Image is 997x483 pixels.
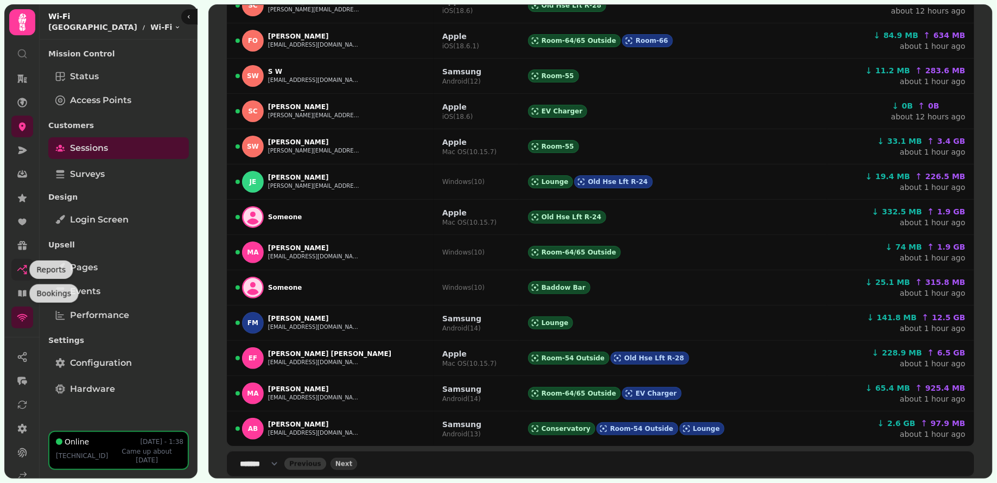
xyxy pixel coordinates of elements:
[268,182,360,190] button: [PERSON_NAME][EMAIL_ADDRESS][DOMAIN_NAME]
[903,31,918,40] span: MB
[693,424,720,433] span: Lounge
[542,1,601,10] span: Old Hse Lft R-28
[951,137,966,145] span: GB
[70,94,131,107] span: Access Points
[248,37,258,45] span: FO
[900,148,966,156] a: about 1 hour ago
[48,304,189,326] a: Performance
[442,348,497,359] p: Apple
[247,143,259,150] span: SW
[542,142,574,151] span: Room-55
[542,424,590,433] span: Conservatory
[268,103,360,111] p: [PERSON_NAME]
[48,137,189,159] a: Sessions
[48,431,189,470] button: Online[DATE] - 1:38[TECHNICAL_ID]Came upabout [DATE]
[900,42,966,50] a: about 1 hour ago
[48,331,189,350] p: Settings
[542,319,569,327] span: Lounge
[442,31,479,42] p: Apple
[442,207,497,218] p: Apple
[442,359,497,368] p: Mac OS ( 10.15.7 )
[875,277,910,288] span: 25.1
[70,142,108,155] span: Sessions
[48,257,189,278] a: Pages
[951,243,966,251] span: GB
[542,283,586,292] span: Baddow Bar
[950,31,966,40] span: MB
[247,249,258,256] span: MA
[542,36,617,45] span: Room-64/65 Outside
[268,420,360,429] p: [PERSON_NAME]
[928,101,939,110] span: 0B
[442,430,481,438] p: Android ( 13 )
[442,137,497,148] p: Apple
[48,66,189,87] a: Status
[906,137,922,145] span: MB
[925,65,966,76] span: 283.6
[48,352,189,374] a: Configuration
[900,430,966,438] a: about 1 hour ago
[925,277,966,288] span: 315.8
[896,241,922,252] span: 74
[882,206,922,217] span: 332.5
[906,243,922,251] span: MB
[268,111,360,120] button: [PERSON_NAME][EMAIL_ADDRESS][PERSON_NAME][DOMAIN_NAME]
[442,395,481,403] p: Android ( 14 )
[48,22,137,33] p: [GEOGRAPHIC_DATA]
[902,101,913,110] span: 0B
[887,136,922,147] span: 33.1
[542,248,617,257] span: Room-64/65 Outside
[248,425,258,433] span: AB
[894,66,910,75] span: MB
[875,65,910,76] span: 11.2
[268,314,360,323] p: [PERSON_NAME]
[48,378,189,400] a: Hardware
[268,213,302,221] p: Someone
[65,436,89,447] p: Online
[610,424,674,433] span: Room-54 Outside
[268,429,360,437] button: [EMAIL_ADDRESS][DOMAIN_NAME]
[48,187,189,207] p: Design
[901,419,916,428] span: GB
[884,30,918,41] span: 84.9
[624,354,684,363] span: Old Hse Lft R-28
[335,461,353,467] span: Next
[268,349,391,358] p: [PERSON_NAME] [PERSON_NAME]
[906,348,922,357] span: MB
[442,148,497,156] p: Mac OS ( 10.15.7 )
[894,172,910,181] span: MB
[48,235,189,255] p: Upsell
[442,324,481,333] p: Android ( 14 )
[249,354,257,362] span: EF
[442,384,481,395] p: Samsung
[934,30,966,41] span: 634
[950,278,966,287] span: MB
[950,66,966,75] span: MB
[268,41,360,49] button: [EMAIL_ADDRESS][DOMAIN_NAME]
[542,177,569,186] span: Lounge
[70,309,129,322] span: Performance
[950,172,966,181] span: MB
[70,261,98,274] span: Pages
[875,171,910,182] span: 19.4
[442,177,485,186] p: Windows ( 10 )
[891,7,966,15] a: about 12 hours ago
[122,448,151,455] span: Came up
[70,70,99,83] span: Status
[900,289,966,297] a: about 1 hour ago
[906,207,922,216] span: MB
[268,32,360,41] p: [PERSON_NAME]
[442,101,473,112] p: Apple
[937,347,966,358] span: 6.5
[331,458,358,470] button: next
[901,313,917,322] span: MB
[268,393,360,402] button: [EMAIL_ADDRESS][DOMAIN_NAME]
[937,241,966,252] span: 1.9
[29,260,73,279] div: Reports
[268,5,360,14] button: [PERSON_NAME][EMAIL_ADDRESS][PERSON_NAME][DOMAIN_NAME]
[894,278,910,287] span: MB
[248,107,257,115] span: SC
[40,40,198,431] nav: Tabs
[875,383,910,393] span: 65.4
[56,452,108,460] p: [TECHNICAL_ID]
